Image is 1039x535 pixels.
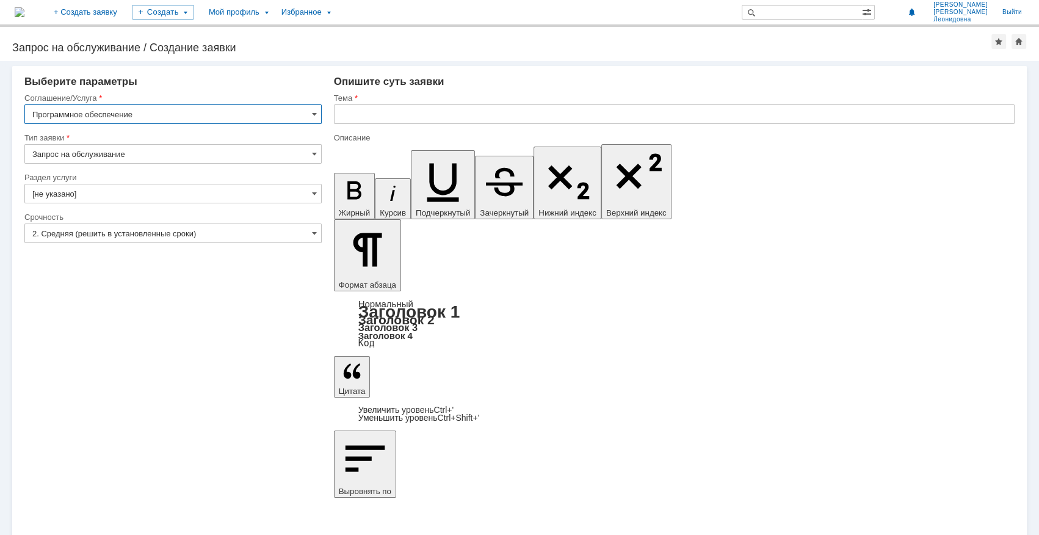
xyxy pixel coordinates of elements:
span: Курсив [380,208,406,217]
span: Жирный [339,208,371,217]
div: Соглашение/Услуга [24,94,319,102]
div: Срочность [24,213,319,221]
div: Формат абзаца [334,300,1015,348]
button: Зачеркнутый [475,156,534,219]
button: Жирный [334,173,375,219]
a: Decrease [358,413,480,423]
button: Нижний индекс [534,147,601,219]
a: Перейти на домашнюю страницу [15,7,24,17]
span: Зачеркнутый [480,208,529,217]
button: Верхний индекс [601,144,672,219]
span: Подчеркнутый [416,208,470,217]
span: Выберите параметры [24,76,137,87]
a: Код [358,338,375,349]
a: Заголовок 2 [358,313,435,327]
button: Подчеркнутый [411,150,475,219]
span: [PERSON_NAME] [933,1,988,9]
div: Запрос на обслуживание / Создание заявки [12,42,991,54]
div: Раздел услуги [24,173,319,181]
span: Выровнять по [339,487,391,496]
span: Опишите суть заявки [334,76,444,87]
a: Заголовок 4 [358,330,413,341]
div: Тип заявки [24,134,319,142]
a: Заголовок 3 [358,322,418,333]
span: Цитата [339,387,366,396]
a: Increase [358,405,454,415]
span: Верхний индекс [606,208,667,217]
span: Ctrl+Shift+' [437,413,479,423]
span: [PERSON_NAME] [933,9,988,16]
button: Формат абзаца [334,219,401,291]
button: Выровнять по [334,431,396,498]
div: Цитата [334,406,1015,422]
div: Создать [132,5,194,20]
a: Нормальный [358,299,413,309]
a: Заголовок 1 [358,302,460,321]
span: Формат абзаца [339,280,396,289]
div: Добавить в избранное [991,34,1006,49]
button: Цитата [334,356,371,398]
img: logo [15,7,24,17]
div: Сделать домашней страницей [1012,34,1026,49]
span: Нижний индекс [538,208,596,217]
button: Курсив [375,178,411,219]
span: Ctrl+' [434,405,454,415]
span: Леонидовна [933,16,988,23]
div: Описание [334,134,1012,142]
div: Тема [334,94,1012,102]
span: Расширенный поиск [862,5,874,17]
